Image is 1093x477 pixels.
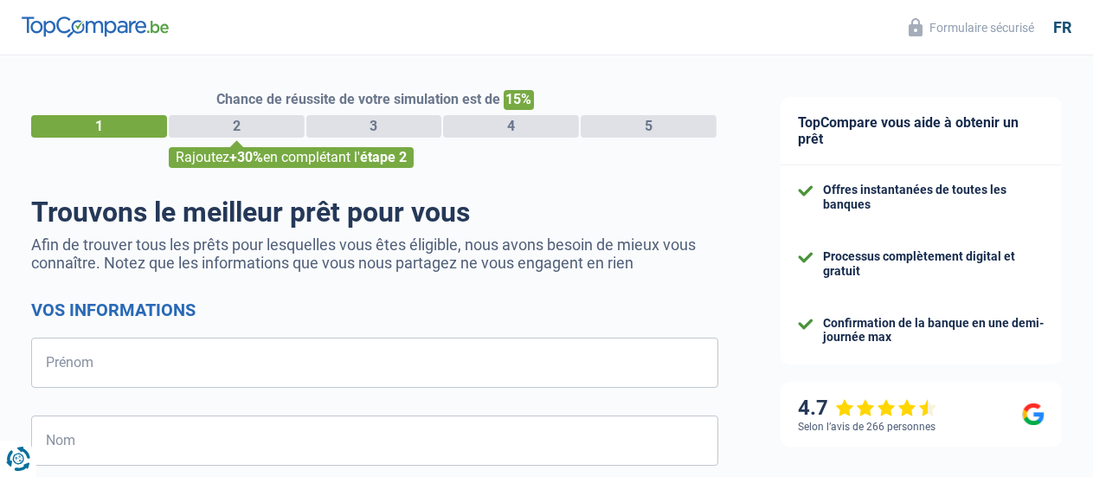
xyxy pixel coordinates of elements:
[22,16,169,37] img: TopCompare Logo
[781,97,1062,165] div: TopCompare vous aide à obtenir un prêt
[31,300,718,320] h2: Vos informations
[898,13,1045,42] button: Formulaire sécurisé
[306,115,442,138] div: 3
[169,147,414,168] div: Rajoutez en complétant l'
[229,149,263,165] span: +30%
[216,91,500,107] span: Chance de réussite de votre simulation est de
[31,235,718,272] p: Afin de trouver tous les prêts pour lesquelles vous êtes éligible, nous avons besoin de mieux vou...
[360,149,407,165] span: étape 2
[823,183,1045,212] div: Offres instantanées de toutes les banques
[31,115,167,138] div: 1
[798,421,935,433] div: Selon l’avis de 266 personnes
[169,115,305,138] div: 2
[823,249,1045,279] div: Processus complètement digital et gratuit
[504,90,534,110] span: 15%
[823,316,1045,345] div: Confirmation de la banque en une demi-journée max
[798,396,937,421] div: 4.7
[581,115,717,138] div: 5
[31,196,718,229] h1: Trouvons le meilleur prêt pour vous
[443,115,579,138] div: 4
[1053,18,1071,37] div: fr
